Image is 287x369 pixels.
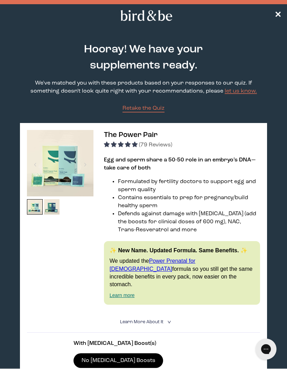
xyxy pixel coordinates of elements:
a: Learn more [110,292,135,298]
span: 4.92 stars [104,142,139,148]
h2: Hooray! We have your supplements ready. [69,42,218,74]
img: thumbnail image [27,130,93,196]
summary: Learn More About it < [120,319,167,325]
strong: Egg and sperm share a 50-50 role in an embryo’s DNA—take care of both [104,157,255,171]
p: We updated the formula so you still get the same incredible benefits in every pack, now easier on... [110,257,254,289]
a: ✕ [274,9,281,22]
span: ✕ [274,11,281,20]
li: Contains essentials to prep for pregnancy/build healthy sperm [118,194,260,210]
p: We've matched you with these products based on your responses to our quiz. If something doesn't l... [20,79,267,95]
iframe: Gorgias live chat messenger [252,336,280,362]
li: Defends against damage with [MEDICAL_DATA] (add the boosts for clinical doses of 600 mg), NAC, Tr... [118,210,260,234]
span: Learn More About it [120,320,163,324]
a: Retake the Quiz [122,104,164,113]
li: Formulated by fertility doctors to support egg and sperm quality [118,178,260,194]
strong: ✨ New Name. Updated Formula. Same Benefits. ✨ [110,247,247,253]
p: With [MEDICAL_DATA] Boost(s) [73,340,213,348]
span: The Power Pair [104,131,157,139]
span: (79 Reviews) [139,142,172,148]
a: let us know. [225,88,257,94]
span: Retake the Quiz [122,106,164,111]
img: thumbnail image [27,199,43,215]
label: No [MEDICAL_DATA] Boosts [73,353,163,368]
img: thumbnail image [44,199,60,215]
a: Power Prenatal for [DEMOGRAPHIC_DATA] [110,258,195,272]
i: < [165,320,172,324]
